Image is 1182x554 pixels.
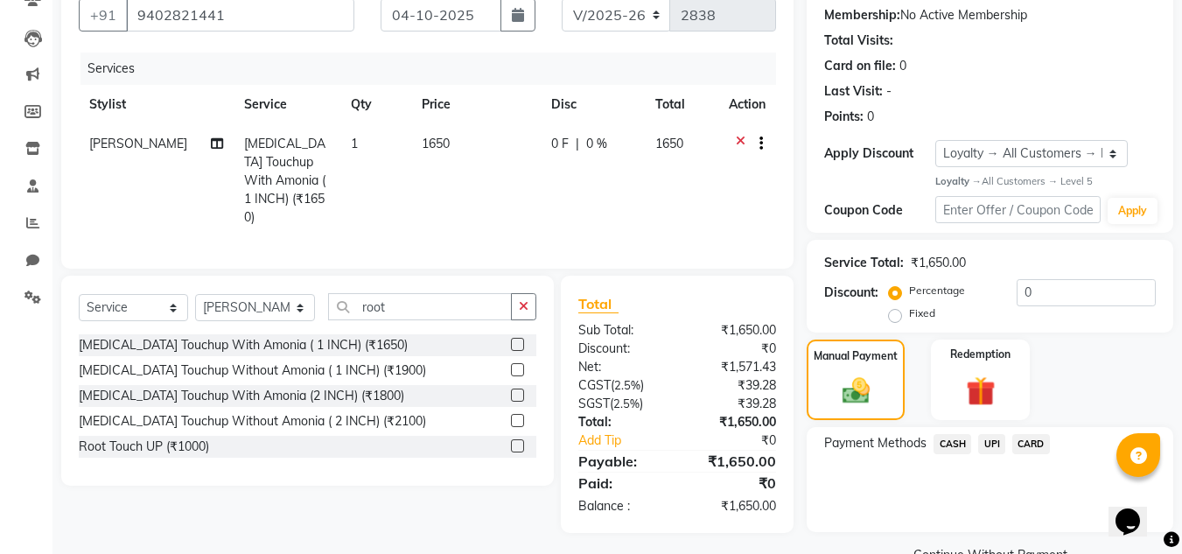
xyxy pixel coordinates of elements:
div: ₹1,650.00 [677,451,789,472]
th: Stylist [79,85,234,124]
div: [MEDICAL_DATA] Touchup Without Amonia ( 2 INCH) (₹2100) [79,412,426,431]
span: 1650 [422,136,450,151]
th: Action [718,85,776,124]
div: Net: [565,358,677,376]
span: CARD [1012,434,1050,454]
div: ₹1,650.00 [677,497,789,515]
div: Root Touch UP (₹1000) [79,438,209,456]
img: _gift.svg [957,373,1004,409]
span: [PERSON_NAME] [89,136,187,151]
div: [MEDICAL_DATA] Touchup With Amonia (2 INCH) (₹1800) [79,387,404,405]
div: Total: [565,413,677,431]
span: | [576,135,579,153]
div: - [886,82,892,101]
th: Price [411,85,541,124]
div: No Active Membership [824,6,1156,25]
button: Apply [1108,198,1158,224]
span: [MEDICAL_DATA] Touchup With Amonia ( 1 INCH) (₹1650) [244,136,325,225]
div: Sub Total: [565,321,677,340]
label: Percentage [909,283,965,298]
span: CGST [578,377,611,393]
span: 0 F [551,135,569,153]
div: Apply Discount [824,144,934,163]
div: [MEDICAL_DATA] Touchup With Amonia ( 1 INCH) (₹1650) [79,336,408,354]
th: Disc [541,85,645,124]
div: [MEDICAL_DATA] Touchup Without Amonia ( 1 INCH) (₹1900) [79,361,426,380]
input: Enter Offer / Coupon Code [935,196,1101,223]
div: ₹0 [677,473,789,494]
span: 1 [351,136,358,151]
div: Membership: [824,6,900,25]
img: _cash.svg [834,375,878,406]
div: ₹0 [696,431,790,450]
span: Total [578,295,619,313]
div: ( ) [565,376,677,395]
div: ₹39.28 [677,395,789,413]
span: 1650 [655,136,683,151]
span: Payment Methods [824,434,927,452]
div: Total Visits: [824,32,893,50]
label: Manual Payment [814,348,898,364]
div: 0 [867,108,874,126]
div: ₹1,650.00 [911,254,966,272]
div: Points: [824,108,864,126]
th: Total [645,85,719,124]
input: Search or Scan [328,293,512,320]
span: CASH [934,434,971,454]
div: Balance : [565,497,677,515]
div: Coupon Code [824,201,934,220]
div: ₹1,571.43 [677,358,789,376]
div: Paid: [565,473,677,494]
label: Redemption [950,347,1011,362]
span: 0 % [586,135,607,153]
span: 2.5% [613,396,640,410]
div: Services [80,53,789,85]
div: Last Visit: [824,82,883,101]
iframe: chat widget [1109,484,1165,536]
div: ₹39.28 [677,376,789,395]
div: ₹0 [677,340,789,358]
div: Card on file: [824,57,896,75]
div: ( ) [565,395,677,413]
span: UPI [978,434,1005,454]
th: Qty [340,85,411,124]
strong: Loyalty → [935,175,982,187]
div: All Customers → Level 5 [935,174,1156,189]
label: Fixed [909,305,935,321]
div: Discount: [824,284,878,302]
div: ₹1,650.00 [677,321,789,340]
div: ₹1,650.00 [677,413,789,431]
span: SGST [578,396,610,411]
div: Service Total: [824,254,904,272]
div: Discount: [565,340,677,358]
span: 2.5% [614,378,640,392]
div: 0 [899,57,906,75]
th: Service [234,85,340,124]
div: Payable: [565,451,677,472]
a: Add Tip [565,431,696,450]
